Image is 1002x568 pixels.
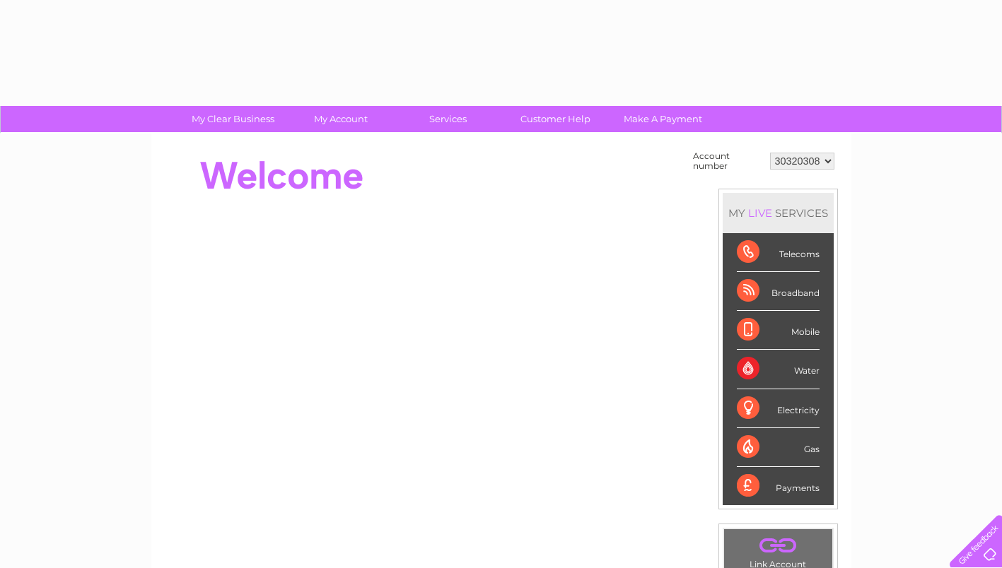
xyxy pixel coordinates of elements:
[745,206,775,220] div: LIVE
[175,106,291,132] a: My Clear Business
[737,389,820,428] div: Electricity
[737,467,820,505] div: Payments
[728,533,829,557] a: .
[737,428,820,467] div: Gas
[605,106,721,132] a: Make A Payment
[737,272,820,311] div: Broadband
[737,233,820,272] div: Telecoms
[390,106,506,132] a: Services
[737,350,820,389] div: Water
[737,311,820,350] div: Mobile
[282,106,399,132] a: My Account
[723,193,834,233] div: MY SERVICES
[497,106,614,132] a: Customer Help
[689,148,767,174] td: Account number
